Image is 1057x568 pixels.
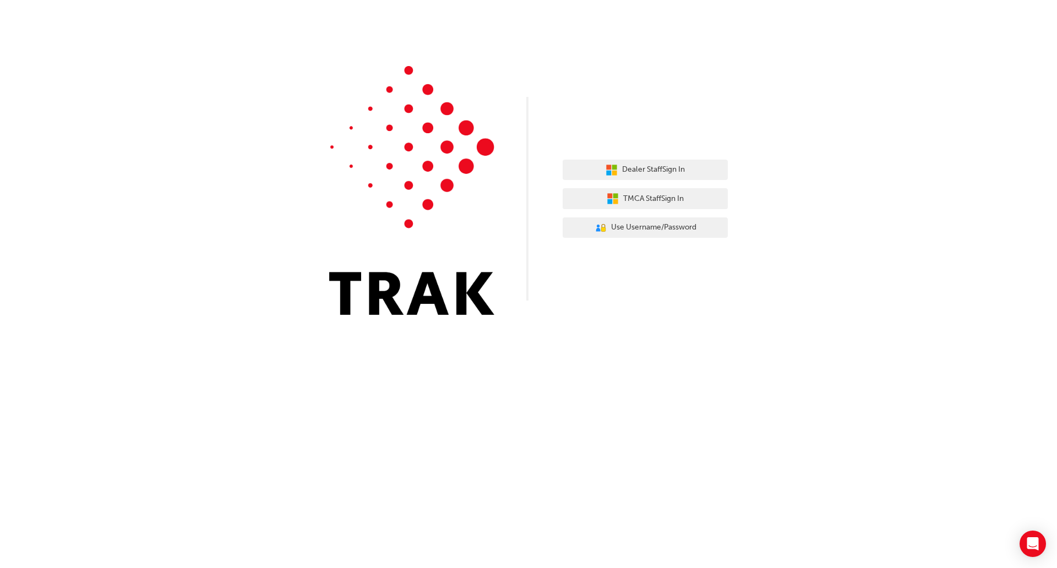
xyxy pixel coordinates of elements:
[563,160,728,181] button: Dealer StaffSign In
[563,217,728,238] button: Use Username/Password
[1020,531,1046,557] div: Open Intercom Messenger
[622,163,685,176] span: Dealer Staff Sign In
[329,66,494,315] img: Trak
[623,193,684,205] span: TMCA Staff Sign In
[611,221,696,234] span: Use Username/Password
[563,188,728,209] button: TMCA StaffSign In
